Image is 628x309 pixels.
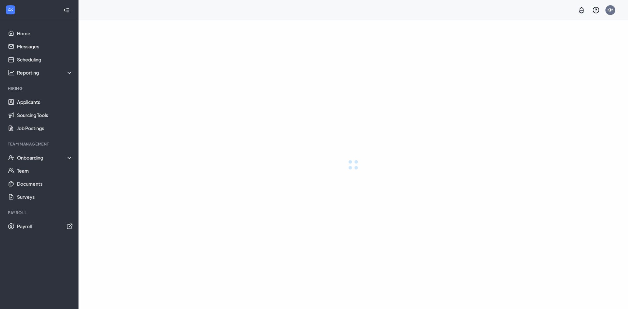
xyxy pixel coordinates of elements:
[63,7,70,13] svg: Collapse
[17,154,73,161] div: Onboarding
[17,109,73,122] a: Sourcing Tools
[607,7,613,13] div: KM
[17,164,73,177] a: Team
[17,27,73,40] a: Home
[17,95,73,109] a: Applicants
[8,210,72,215] div: Payroll
[7,7,14,13] svg: WorkstreamLogo
[17,53,73,66] a: Scheduling
[592,6,600,14] svg: QuestionInfo
[8,141,72,147] div: Team Management
[17,220,73,233] a: PayrollExternalLink
[17,190,73,203] a: Surveys
[17,40,73,53] a: Messages
[578,6,585,14] svg: Notifications
[17,69,73,76] div: Reporting
[17,177,73,190] a: Documents
[17,122,73,135] a: Job Postings
[8,69,14,76] svg: Analysis
[8,86,72,91] div: Hiring
[8,154,14,161] svg: UserCheck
